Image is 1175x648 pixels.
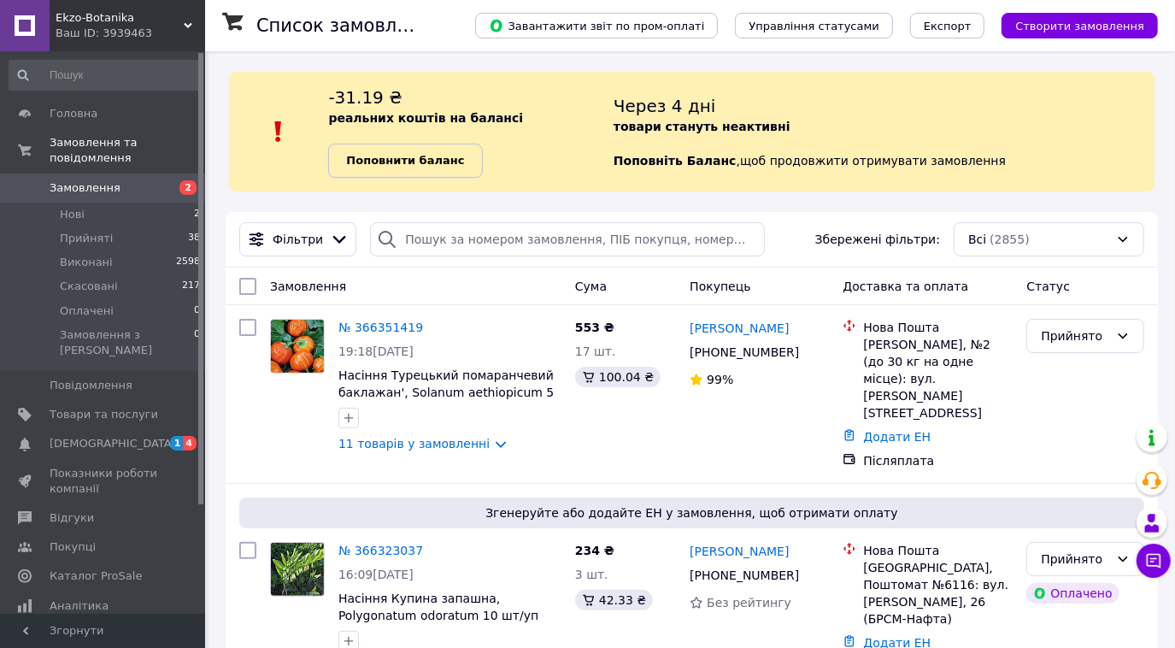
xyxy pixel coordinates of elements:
button: Управління статусами [735,13,893,38]
span: 4 [183,436,197,451]
a: № 366323037 [338,544,423,557]
img: :exclamation: [266,119,291,144]
span: Фільтри [273,231,323,248]
span: Товари та послуги [50,407,158,422]
span: 2 [194,207,200,222]
span: Нові [60,207,85,222]
a: Насіння Турецький помаранчевий баклажан', Solanum aethiopicum 5 шт/уп [338,368,554,416]
div: Ваш ID: 3939463 [56,26,205,41]
span: Аналітика [50,598,109,614]
span: Відгуки [50,510,94,526]
a: [PERSON_NAME] [690,320,789,337]
span: 19:18[DATE] [338,345,414,358]
span: 3 шт. [575,568,608,581]
span: Завантажити звіт по пром-оплаті [489,18,704,33]
div: [PHONE_NUMBER] [686,563,802,587]
a: Створити замовлення [984,18,1158,32]
div: [GEOGRAPHIC_DATA], Поштомат №6116: вул. [PERSON_NAME], 26 (БРСМ-Нафта) [863,559,1013,627]
span: 217 [182,279,200,294]
div: , щоб продовжити отримувати замовлення [614,85,1154,178]
span: Показники роботи компанії [50,466,158,497]
input: Пошук за номером замовлення, ПІБ покупця, номером телефону, Email, номером накладної [370,222,765,256]
div: 100.04 ₴ [575,367,661,387]
b: реальних коштів на балансі [328,111,523,125]
span: Збережені фільтри: [815,231,940,248]
span: Без рейтингу [707,596,791,610]
span: Покупець [690,280,750,293]
a: Фото товару [270,319,325,374]
img: Фото товару [271,543,324,596]
a: Фото товару [270,542,325,597]
div: [PERSON_NAME], №2 (до 30 кг на одне місце): вул. [PERSON_NAME][STREET_ADDRESS] [863,336,1013,421]
img: Фото товару [271,320,324,373]
span: Створити замовлення [1015,20,1144,32]
span: Каталог ProSale [50,568,142,584]
div: Нова Пошта [863,542,1013,559]
span: Згенеруйте або додайте ЕН у замовлення, щоб отримати оплату [246,504,1137,521]
span: 99% [707,373,733,386]
span: 17 шт. [575,345,616,358]
span: Cума [575,280,607,293]
span: [DEMOGRAPHIC_DATA] [50,436,176,451]
span: Замовлення з [PERSON_NAME] [60,327,194,358]
span: 2598 [176,255,200,270]
span: Статус [1026,280,1070,293]
span: 38 [188,231,200,246]
button: Чат з покупцем [1137,544,1171,578]
b: товари стануть неактивні [614,120,790,133]
span: Всі [968,231,986,248]
span: Доставка та оплата [843,280,968,293]
a: Додати ЕН [863,430,931,444]
div: Нова Пошта [863,319,1013,336]
a: № 366351419 [338,321,423,334]
div: Післяплата [863,452,1013,469]
button: Завантажити звіт по пром-оплаті [475,13,718,38]
span: Замовлення [270,280,346,293]
div: Оплачено [1026,583,1119,604]
span: 0 [194,327,200,358]
a: [PERSON_NAME] [690,543,789,560]
span: Замовлення та повідомлення [50,135,205,166]
span: Покупці [50,539,96,555]
span: Повідомлення [50,378,132,393]
a: 11 товарів у замовленні [338,437,490,451]
span: 553 ₴ [575,321,614,334]
input: Пошук [9,60,202,91]
h1: Список замовлень [256,15,430,36]
span: Скасовані [60,279,118,294]
button: Експорт [910,13,985,38]
span: Головна [50,106,97,121]
span: Виконані [60,255,113,270]
a: Поповнити баланс [328,144,482,178]
span: Оплачені [60,303,114,319]
span: -31.19 ₴ [328,87,402,108]
span: Управління статусами [749,20,879,32]
span: 2 [179,180,197,195]
span: 1 [170,436,184,451]
div: [PHONE_NUMBER] [686,340,802,364]
span: Прийняті [60,231,113,246]
span: Замовлення [50,180,120,196]
div: Прийнято [1041,327,1109,345]
span: Експорт [924,20,972,32]
span: 234 ₴ [575,544,614,557]
span: (2855) [990,233,1030,246]
span: Ekzo-Botanika [56,10,184,26]
a: Насіння Купина запашна, Polygonatum odoratum 10 шт/уп [338,592,538,622]
span: 0 [194,303,200,319]
span: 16:09[DATE] [338,568,414,581]
b: Поповніть Баланс [614,154,737,168]
b: Поповнити баланс [346,154,464,167]
button: Створити замовлення [1002,13,1158,38]
div: 42.33 ₴ [575,590,653,610]
span: Через 4 дні [614,96,716,116]
div: Прийнято [1041,550,1109,568]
